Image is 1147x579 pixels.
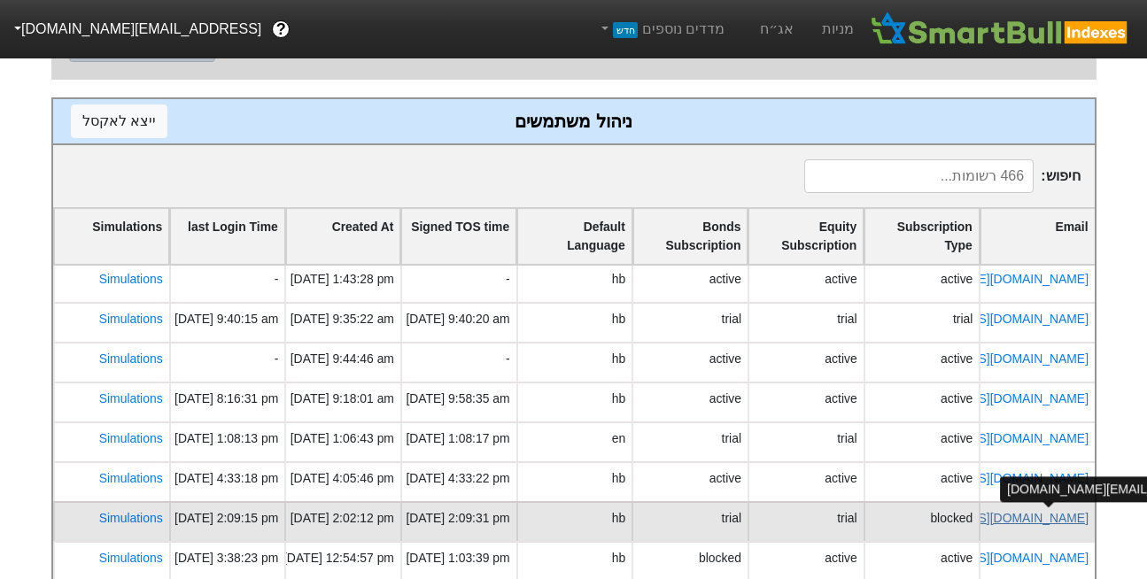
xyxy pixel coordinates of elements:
div: active [825,469,856,488]
div: [DATE] 12:54:57 pm [283,549,394,567]
a: [PERSON_NAME][EMAIL_ADDRESS][PERSON_NAME][DOMAIN_NAME] [677,272,1088,286]
div: active [941,390,973,408]
button: ייצא לאקסל [71,104,167,138]
span: חדש [613,22,637,38]
div: ניהול משתמשים [71,108,1077,135]
div: [DATE] 2:02:12 pm [290,509,393,528]
div: hb [611,310,624,328]
div: [DATE] 9:40:15 am [174,310,278,328]
input: 466 רשומות... [804,159,1034,193]
div: trial [837,310,856,328]
div: - [168,342,284,382]
div: active [941,469,973,488]
div: [DATE] 8:16:31 pm [174,390,278,408]
div: [DATE] 9:44:46 am [290,350,393,368]
div: [DATE] 1:06:43 pm [290,429,393,448]
div: Toggle SortBy [748,209,863,264]
span: חיפוש : [804,159,1080,193]
a: מדדים נוספיםחדש [591,12,732,47]
div: hb [611,350,624,368]
a: Simulations [98,391,162,405]
div: trial [837,509,856,528]
a: [EMAIL_ADDRESS][DOMAIN_NAME] [880,431,1089,445]
div: trial [837,429,856,448]
div: active [709,350,740,368]
a: [EMAIL_ADDRESS][DOMAIN_NAME] [880,511,1089,525]
div: active [825,270,856,289]
div: trial [721,310,740,328]
div: [DATE] 1:03:39 pm [406,549,509,567]
span: ? [276,18,286,42]
div: [DATE] 1:43:28 pm [290,270,393,289]
div: [DATE] 9:40:20 am [406,310,509,328]
div: active [825,549,856,567]
div: [DATE] 4:33:18 pm [174,469,278,488]
div: Toggle SortBy [517,209,632,264]
div: Toggle SortBy [633,209,748,264]
a: Simulations [98,551,162,565]
div: en [611,429,624,448]
div: hb [611,270,624,289]
div: Toggle SortBy [54,209,168,264]
div: [DATE] 2:09:15 pm [174,509,278,528]
div: Toggle SortBy [864,209,979,264]
div: [DATE] 9:35:22 am [290,310,393,328]
div: [DATE] 3:38:23 pm [174,549,278,567]
div: trial [721,509,740,528]
a: Simulations [98,431,162,445]
div: [DATE] 4:05:46 pm [290,469,393,488]
a: Simulations [98,471,162,485]
a: [EMAIL_ADDRESS][DOMAIN_NAME] [880,471,1089,485]
div: active [941,429,973,448]
div: [DATE] 1:08:17 pm [406,429,509,448]
div: [DATE] 1:08:13 pm [174,429,278,448]
div: active [941,270,973,289]
a: [PERSON_NAME][EMAIL_ADDRESS][DOMAIN_NAME] [778,551,1088,565]
div: blocked [930,509,973,528]
div: Toggle SortBy [401,209,515,264]
div: blocked [699,549,741,567]
div: active [825,390,856,408]
div: hb [611,390,624,408]
div: [DATE] 4:33:22 pm [406,469,509,488]
a: Simulations [98,351,162,366]
div: hb [611,509,624,528]
img: SmartBull [868,12,1133,47]
div: active [709,469,740,488]
div: [DATE] 9:58:35 am [406,390,509,408]
div: trial [721,429,740,448]
div: Toggle SortBy [286,209,400,264]
div: - [168,262,284,302]
a: Simulations [98,511,162,525]
div: active [709,270,740,289]
div: Toggle SortBy [170,209,284,264]
div: active [825,350,856,368]
a: [EMAIL_ADDRESS][DOMAIN_NAME] [880,391,1089,405]
a: [PERSON_NAME][EMAIL_ADDRESS][DOMAIN_NAME] [778,312,1088,326]
div: - [399,342,515,382]
div: [DATE] 2:09:31 pm [406,509,509,528]
a: [EMAIL_ADDRESS][DOMAIN_NAME] [880,351,1089,366]
div: active [941,350,973,368]
div: active [709,390,740,408]
div: hb [611,469,624,488]
div: Toggle SortBy [980,209,1095,264]
div: - [399,262,515,302]
a: Simulations [98,272,162,286]
div: [DATE] 9:18:01 am [290,390,393,408]
a: Simulations [98,312,162,326]
div: active [941,549,973,567]
div: hb [611,549,624,567]
div: trial [952,310,972,328]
